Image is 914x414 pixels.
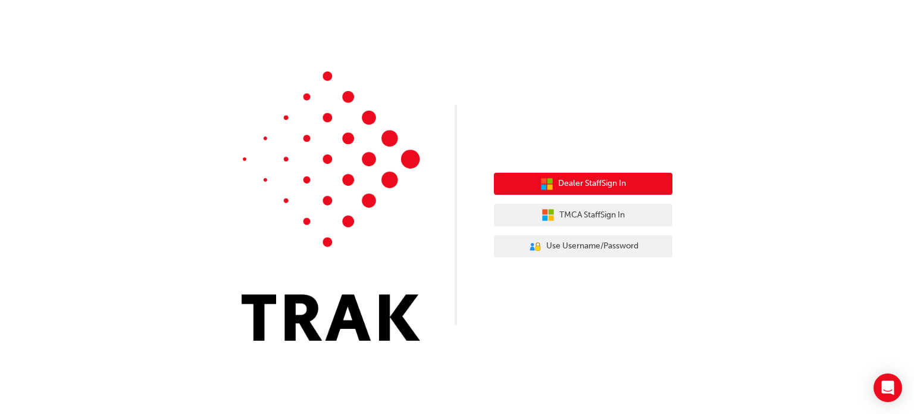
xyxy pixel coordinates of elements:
[546,239,638,253] span: Use Username/Password
[559,208,625,222] span: TMCA Staff Sign In
[494,204,672,226] button: TMCA StaffSign In
[242,71,420,341] img: Trak
[494,235,672,258] button: Use Username/Password
[494,173,672,195] button: Dealer StaffSign In
[558,177,626,191] span: Dealer Staff Sign In
[874,373,902,402] div: Open Intercom Messenger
